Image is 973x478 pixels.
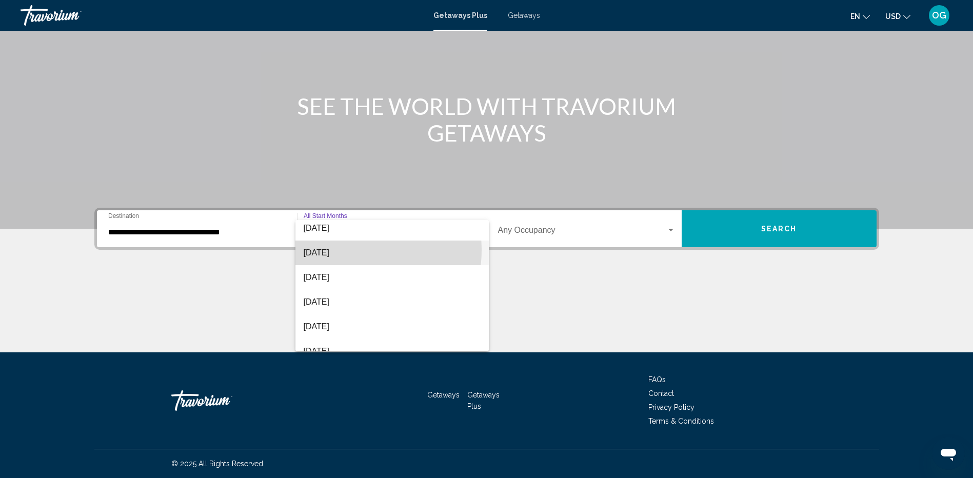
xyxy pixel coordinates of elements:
span: [DATE] [304,265,481,290]
span: [DATE] [304,314,481,339]
span: [DATE] [304,216,481,241]
iframe: Button to launch messaging window [932,437,965,470]
span: [DATE] [304,241,481,265]
span: [DATE] [304,339,481,364]
span: [DATE] [304,290,481,314]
